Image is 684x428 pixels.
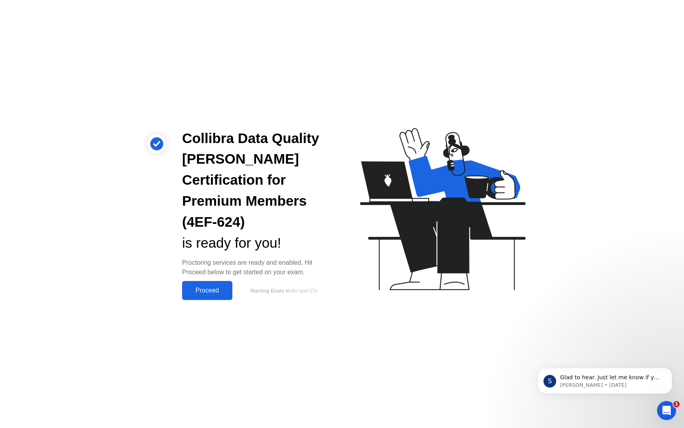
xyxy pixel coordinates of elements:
[657,401,676,420] iframe: Intercom live chat
[184,287,230,294] div: Proceed
[236,283,329,298] button: Starting Exam in9m and 57s
[182,258,329,277] div: Proctoring services are ready and enabled. Hit Proceed below to get started on your exam.
[526,351,684,407] iframe: Intercom notifications message
[182,128,329,233] div: Collibra Data Quality [PERSON_NAME] Certification for Premium Members (4EF-624)
[182,281,232,300] button: Proceed
[673,401,680,407] span: 1
[182,233,329,254] div: is ready for you!
[291,288,317,294] span: 9m and 57s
